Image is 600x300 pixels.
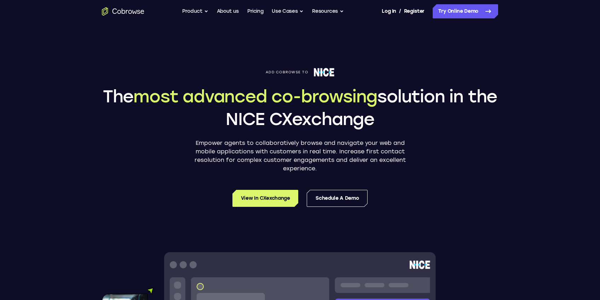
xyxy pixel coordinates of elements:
[102,7,144,16] a: Go to the home page
[232,190,299,207] a: View in CXexchange
[247,4,264,18] a: Pricing
[102,85,498,130] h1: The solution in the NICE CXexchange
[314,68,334,77] img: NICE logo
[217,4,239,18] a: About us
[307,190,368,207] a: Schedule a Demo
[404,4,425,18] a: Register
[312,4,344,18] button: Resources
[272,4,304,18] button: Use Cases
[182,4,208,18] button: Product
[399,7,401,16] span: /
[194,139,406,173] p: Empower agents to collaboratively browse and navigate your web and mobile applications with custo...
[382,4,396,18] a: Log In
[133,86,377,107] span: most advanced co-browsing
[266,70,308,74] span: Add Cobrowse to
[433,4,498,18] a: Try Online Demo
